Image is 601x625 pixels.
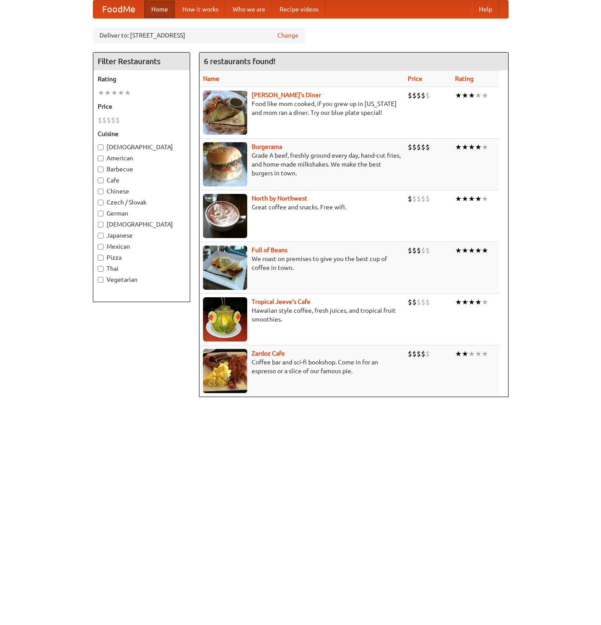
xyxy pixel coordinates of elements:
[144,0,175,18] a: Home
[468,142,475,152] li: ★
[98,233,103,239] input: Japanese
[421,142,425,152] li: $
[98,220,185,229] label: [DEMOGRAPHIC_DATA]
[408,246,412,255] li: $
[204,57,276,65] ng-pluralize: 6 restaurants found!
[408,297,412,307] li: $
[175,0,226,18] a: How it works
[462,142,468,152] li: ★
[468,194,475,204] li: ★
[252,143,282,150] a: Burgerama
[468,91,475,100] li: ★
[98,176,185,185] label: Cafe
[482,297,488,307] li: ★
[425,194,430,204] li: $
[252,298,310,305] b: Tropical Jeeve's Cafe
[475,142,482,152] li: ★
[462,297,468,307] li: ★
[98,242,185,251] label: Mexican
[412,349,417,359] li: $
[98,255,103,261] input: Pizza
[98,75,185,83] h5: Rating
[421,349,425,359] li: $
[417,142,421,152] li: $
[408,142,412,152] li: $
[475,91,482,100] li: ★
[98,178,103,183] input: Cafe
[417,91,421,100] li: $
[425,91,430,100] li: $
[455,194,462,204] li: ★
[203,254,401,272] p: We roast on premises to give you the best cup of coffee in town.
[203,203,401,212] p: Great coffee and snacks. Free wifi.
[203,194,247,238] img: north.jpg
[455,142,462,152] li: ★
[98,115,102,125] li: $
[482,91,488,100] li: ★
[455,91,462,100] li: ★
[462,349,468,359] li: ★
[98,277,103,283] input: Vegetarian
[124,88,131,98] li: ★
[455,75,474,82] a: Rating
[203,349,247,393] img: zardoz.jpg
[425,246,430,255] li: $
[98,244,103,250] input: Mexican
[455,246,462,255] li: ★
[475,349,482,359] li: ★
[482,142,488,152] li: ★
[421,246,425,255] li: $
[272,0,325,18] a: Recipe videos
[412,246,417,255] li: $
[252,195,307,202] a: North by Northwest
[98,198,185,207] label: Czech / Slovak
[98,266,103,272] input: Thai
[412,142,417,152] li: $
[107,115,111,125] li: $
[203,306,401,324] p: Hawaiian style coffee, fresh juices, and tropical fruit smoothies.
[102,115,107,125] li: $
[98,222,103,227] input: [DEMOGRAPHIC_DATA]
[417,194,421,204] li: $
[475,246,482,255] li: ★
[226,0,272,18] a: Who we are
[408,194,412,204] li: $
[203,75,219,82] a: Name
[98,253,185,262] label: Pizza
[98,165,185,174] label: Barbecue
[98,143,185,152] label: [DEMOGRAPHIC_DATA]
[104,88,111,98] li: ★
[98,167,103,172] input: Barbecue
[98,155,103,161] input: American
[98,129,185,138] h5: Cuisine
[98,187,185,196] label: Chinese
[203,99,401,117] p: Food like mom cooked, if you grew up in [US_STATE] and mom ran a diner. Try our blue plate special!
[203,358,401,375] p: Coffee bar and sci-fi bookshop. Come in for an espresso or a slice of our famous pie.
[98,200,103,205] input: Czech / Slovak
[93,27,305,43] div: Deliver to: [STREET_ADDRESS]
[475,297,482,307] li: ★
[468,246,475,255] li: ★
[98,189,103,194] input: Chinese
[417,297,421,307] li: $
[408,75,422,82] a: Price
[98,102,185,111] h5: Price
[252,350,285,357] a: Zardoz Cafe
[468,349,475,359] li: ★
[408,91,412,100] li: $
[421,194,425,204] li: $
[203,246,247,290] img: beans.jpg
[468,297,475,307] li: ★
[455,297,462,307] li: ★
[475,194,482,204] li: ★
[98,88,104,98] li: ★
[482,349,488,359] li: ★
[203,91,247,135] img: sallys.jpg
[115,115,120,125] li: $
[412,194,417,204] li: $
[412,91,417,100] li: $
[462,194,468,204] li: ★
[111,115,115,125] li: $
